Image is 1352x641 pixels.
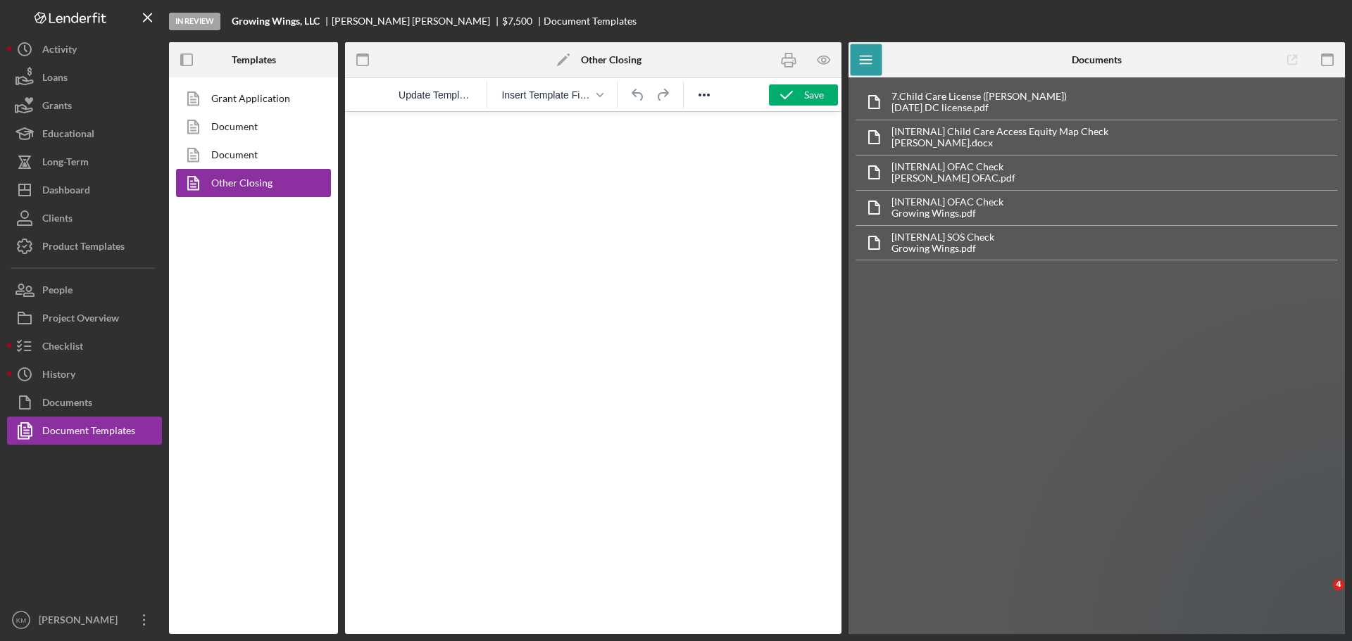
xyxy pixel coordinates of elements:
[42,388,92,420] div: Documents
[7,388,162,417] button: Documents
[176,169,324,197] a: Other Closing
[891,172,1015,184] div: [PERSON_NAME] OFAC.pdf
[1333,579,1344,590] span: 4
[42,417,135,448] div: Document Templates
[16,616,26,624] text: KM
[891,231,994,243] div: [INTERNAL] SOS Check
[35,606,127,637] div: [PERSON_NAME]
[169,13,220,30] div: In Review
[345,112,841,634] iframe: Rich Text Area
[891,126,1108,137] div: [INTERNAL] Child Care Access Equity Map Check
[496,85,608,105] button: Insert Template Field
[232,15,320,27] b: Growing Wings, LLC
[651,85,675,105] button: Redo
[804,84,824,106] div: Save
[42,304,119,336] div: Project Overview
[626,85,650,105] button: Undo
[42,204,73,236] div: Clients
[332,15,502,27] div: [PERSON_NAME] [PERSON_NAME]
[581,54,641,65] b: Other Closing
[7,276,162,304] button: People
[42,332,83,364] div: Checklist
[891,161,1015,172] div: [INTERNAL] OFAC Check
[7,63,162,91] button: Loans
[502,15,532,27] span: $7,500
[7,360,162,388] button: History
[1304,579,1338,613] iframe: Intercom live chat
[176,113,324,141] a: Document
[393,85,478,105] button: Reset the template to the current product template value
[891,208,1003,219] div: Growing Wings.pdf
[176,141,324,169] a: Document
[42,176,90,208] div: Dashboard
[7,120,162,148] button: Educational
[891,243,994,254] div: Growing Wings.pdf
[232,54,276,65] b: Templates
[7,35,162,63] button: Activity
[692,85,716,105] button: Reveal or hide additional toolbar items
[7,232,162,260] button: Product Templates
[7,304,162,332] button: Project Overview
[42,63,68,95] div: Loans
[891,137,1108,148] div: [PERSON_NAME].docx
[891,102,1067,113] div: [DATE] DC license.pdf
[7,176,162,204] button: Dashboard
[42,148,89,179] div: Long-Term
[7,332,162,360] button: Checklist
[7,417,162,445] button: Document Templates
[42,91,72,123] div: Grants
[501,89,591,101] span: Insert Template Field
[7,148,162,176] button: Long-Term
[7,91,162,120] button: Grants
[176,84,324,113] a: Grant Application
[1072,54,1122,65] b: Documents
[42,120,94,151] div: Educational
[42,232,125,264] div: Product Templates
[42,276,73,307] div: People
[42,360,75,392] div: History
[544,15,637,27] div: Document Templates
[7,204,162,232] button: Clients
[7,606,162,634] button: KM[PERSON_NAME]
[891,196,1003,208] div: [INTERNAL] OFAC Check
[399,89,472,101] span: Update Template
[42,35,77,67] div: Activity
[769,84,838,106] button: Save
[891,91,1067,102] div: 7. Child Care License ([PERSON_NAME])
